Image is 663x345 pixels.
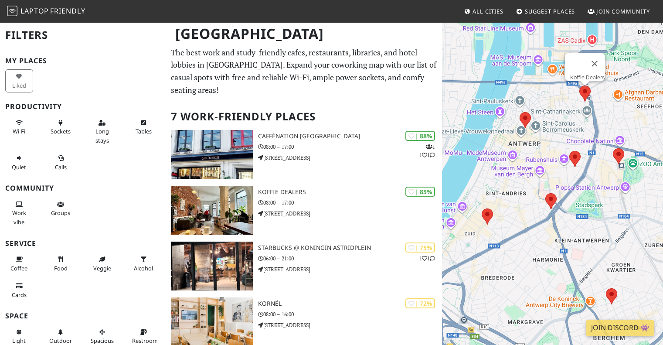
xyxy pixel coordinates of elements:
h3: Space [5,312,160,320]
p: 08:00 – 17:00 [258,198,442,207]
img: Caffènation Antwerp City Center [171,130,252,179]
h3: Community [5,184,160,192]
span: People working [12,209,26,225]
h3: Productivity [5,102,160,111]
p: 1 1 [419,254,435,263]
img: Starbucks @ Koningin Astridplein [171,242,252,290]
button: Veggie [88,252,116,275]
p: [STREET_ADDRESS] [258,209,442,218]
span: Alcohol [134,264,153,272]
span: Work-friendly tables [136,127,152,135]
img: Koffie Dealers [171,186,252,235]
p: The best work and study-friendly cafes, restaurants, libraries, and hotel lobbies in [GEOGRAPHIC_... [171,46,437,96]
span: Credit cards [12,291,27,299]
span: Group tables [51,209,70,217]
span: Quiet [12,163,26,171]
span: Suggest Places [525,7,575,15]
a: Starbucks @ Koningin Astridplein | 75% 11 Starbucks @ Koningin Astridplein 06:00 – 21:00 [STREET_... [166,242,442,290]
p: 1 1 1 [419,143,435,159]
div: | 85% [405,187,435,197]
h1: [GEOGRAPHIC_DATA] [168,22,440,46]
p: [STREET_ADDRESS] [258,154,442,162]
a: Join Discord 👾 [586,320,654,336]
h3: Service [5,239,160,248]
button: Quiet [5,151,33,174]
h2: Filters [5,22,160,48]
span: Friendly [50,6,85,16]
span: Food [54,264,68,272]
p: [STREET_ADDRESS] [258,265,442,273]
p: 06:00 – 21:00 [258,254,442,263]
button: Cards [5,279,33,302]
span: Coffee [10,264,27,272]
span: Power sockets [51,127,71,135]
a: Caffènation Antwerp City Center | 88% 111 Caffènation [GEOGRAPHIC_DATA] 08:00 – 17:00 [STREET_ADD... [166,130,442,179]
button: Food [47,252,75,275]
h3: Caffènation [GEOGRAPHIC_DATA] [258,133,442,140]
span: Long stays [95,127,109,144]
button: Wi-Fi [5,116,33,139]
a: All Cities [460,3,507,19]
span: All Cities [473,7,503,15]
div: | 72% [405,298,435,308]
a: Koffie Dealers [570,74,605,81]
a: Join Community [584,3,653,19]
span: Laptop [20,6,49,16]
button: Coffee [5,252,33,275]
p: 08:00 – 16:00 [258,310,442,318]
button: Long stays [88,116,116,147]
h3: Starbucks @ Koningin Astridplein [258,244,442,252]
h3: My Places [5,57,160,65]
span: Video/audio calls [55,163,67,171]
button: Close [584,53,605,74]
a: Koffie Dealers | 85% Koffie Dealers 08:00 – 17:00 [STREET_ADDRESS] [166,186,442,235]
a: Suggest Places [513,3,579,19]
span: Join Community [596,7,650,15]
button: Work vibe [5,197,33,229]
span: Veggie [93,264,111,272]
h2: 7 Work-Friendly Places [171,103,437,130]
p: 08:00 – 17:00 [258,143,442,151]
span: Stable Wi-Fi [13,127,25,135]
button: Sockets [47,116,75,139]
a: LaptopFriendly LaptopFriendly [7,4,85,19]
div: | 75% [405,243,435,253]
h3: Koffie Dealers [258,188,442,196]
button: Calls [47,151,75,174]
span: Restroom [132,337,158,345]
span: Spacious [91,337,114,345]
span: Natural light [12,337,26,345]
button: Tables [129,116,157,139]
button: Alcohol [129,252,157,275]
button: Groups [47,197,75,220]
img: LaptopFriendly [7,6,17,16]
h3: Kornél [258,300,442,307]
p: [STREET_ADDRESS] [258,321,442,329]
span: Outdoor area [49,337,72,345]
div: | 88% [405,131,435,141]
